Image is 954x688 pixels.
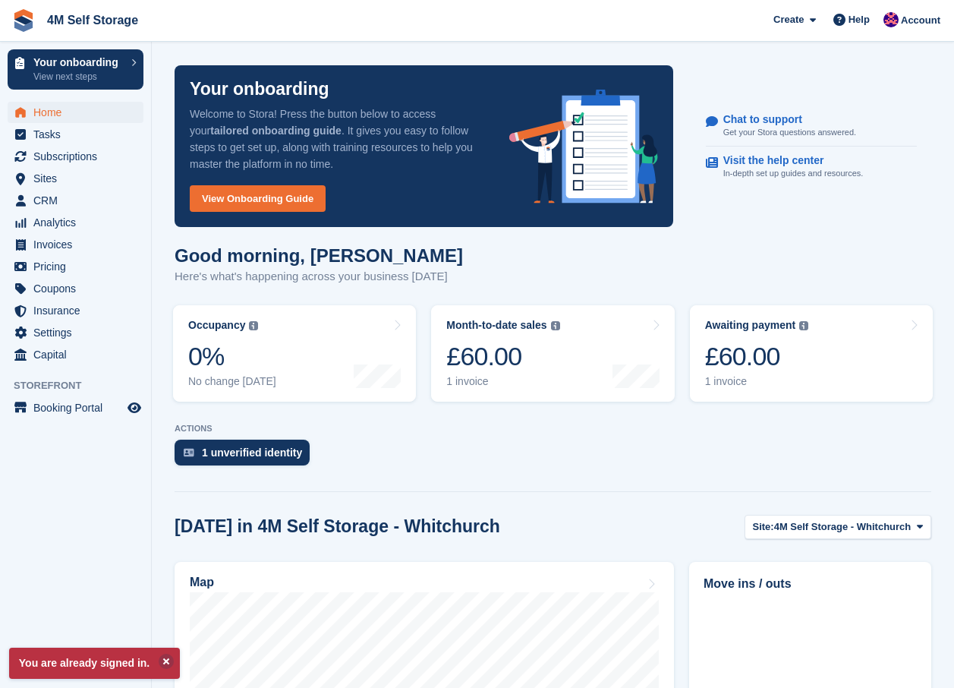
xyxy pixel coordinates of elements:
p: Your onboarding [33,57,124,68]
span: Invoices [33,234,124,255]
div: 1 invoice [705,375,809,388]
h1: Good morning, [PERSON_NAME] [175,245,463,266]
img: icon-info-grey-7440780725fd019a000dd9b08b2336e03edf1995a4989e88bcd33f0948082b44.svg [799,321,808,330]
p: Get your Stora questions answered. [723,126,856,139]
span: Site: [753,519,774,535]
a: menu [8,124,143,145]
p: Welcome to Stora! Press the button below to access your . It gives you easy to follow steps to ge... [190,106,485,172]
a: Your onboarding View next steps [8,49,143,90]
a: menu [8,212,143,233]
span: 4M Self Storage - Whitchurch [774,519,911,535]
span: Coupons [33,278,124,299]
div: £60.00 [705,341,809,372]
a: Occupancy 0% No change [DATE] [173,305,416,402]
p: Chat to support [723,113,844,126]
a: menu [8,344,143,365]
a: menu [8,168,143,189]
div: 1 invoice [446,375,559,388]
img: Caroline Betsworth [883,12,899,27]
a: menu [8,397,143,418]
a: menu [8,146,143,167]
a: menu [8,256,143,277]
span: Settings [33,322,124,343]
img: stora-icon-8386f47178a22dfd0bd8f6a31ec36ba5ce8667c1dd55bd0f319d3a0aa187defe.svg [12,9,35,32]
a: Awaiting payment £60.00 1 invoice [690,305,933,402]
span: Analytics [33,212,124,233]
div: 0% [188,341,276,372]
span: CRM [33,190,124,211]
p: Here's what's happening across your business [DATE] [175,268,463,286]
span: Insurance [33,300,124,321]
a: menu [8,300,143,321]
p: Your onboarding [190,80,329,98]
div: Occupancy [188,319,245,332]
div: Month-to-date sales [446,319,546,332]
p: You are already signed in. [9,648,180,679]
a: Chat to support Get your Stora questions answered. [706,106,917,147]
span: Create [773,12,804,27]
a: 1 unverified identity [175,440,317,473]
h2: Map [190,576,214,589]
a: menu [8,102,143,123]
a: menu [8,322,143,343]
span: Home [33,102,124,123]
img: icon-info-grey-7440780725fd019a000dd9b08b2336e03edf1995a4989e88bcd33f0948082b44.svg [551,321,560,330]
span: Booking Portal [33,397,124,418]
a: 4M Self Storage [41,8,144,33]
span: Help [849,12,870,27]
img: onboarding-info-6c161a55d2c0e0a8cae90662b2fe09162a5109e8cc188191df67fb4f79e88e88.svg [509,90,658,204]
img: verify_identity-adf6edd0f0f0b5bbfe63781bf79b02c33cf7c696d77639b501bdc392416b5a36.svg [184,448,194,457]
span: Pricing [33,256,124,277]
a: menu [8,190,143,211]
a: menu [8,278,143,299]
a: menu [8,234,143,255]
div: 1 unverified identity [202,447,302,459]
span: Account [901,13,940,28]
div: £60.00 [446,341,559,372]
span: Tasks [33,124,124,145]
a: Preview store [125,399,143,417]
span: Storefront [14,378,151,393]
div: Awaiting payment [705,319,796,332]
span: Sites [33,168,124,189]
p: View next steps [33,70,124,84]
button: Site: 4M Self Storage - Whitchurch [745,515,932,540]
h2: Move ins / outs [704,575,917,593]
p: ACTIONS [175,424,931,434]
a: Visit the help center In-depth set up guides and resources. [706,147,917,188]
a: View Onboarding Guide [190,185,326,212]
p: In-depth set up guides and resources. [723,167,864,180]
h2: [DATE] in 4M Self Storage - Whitchurch [175,516,500,537]
span: Subscriptions [33,146,124,167]
div: No change [DATE] [188,375,276,388]
span: Capital [33,344,124,365]
p: Visit the help center [723,154,852,167]
a: Month-to-date sales £60.00 1 invoice [431,305,674,402]
strong: tailored onboarding guide [210,125,342,137]
img: icon-info-grey-7440780725fd019a000dd9b08b2336e03edf1995a4989e88bcd33f0948082b44.svg [249,321,258,330]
